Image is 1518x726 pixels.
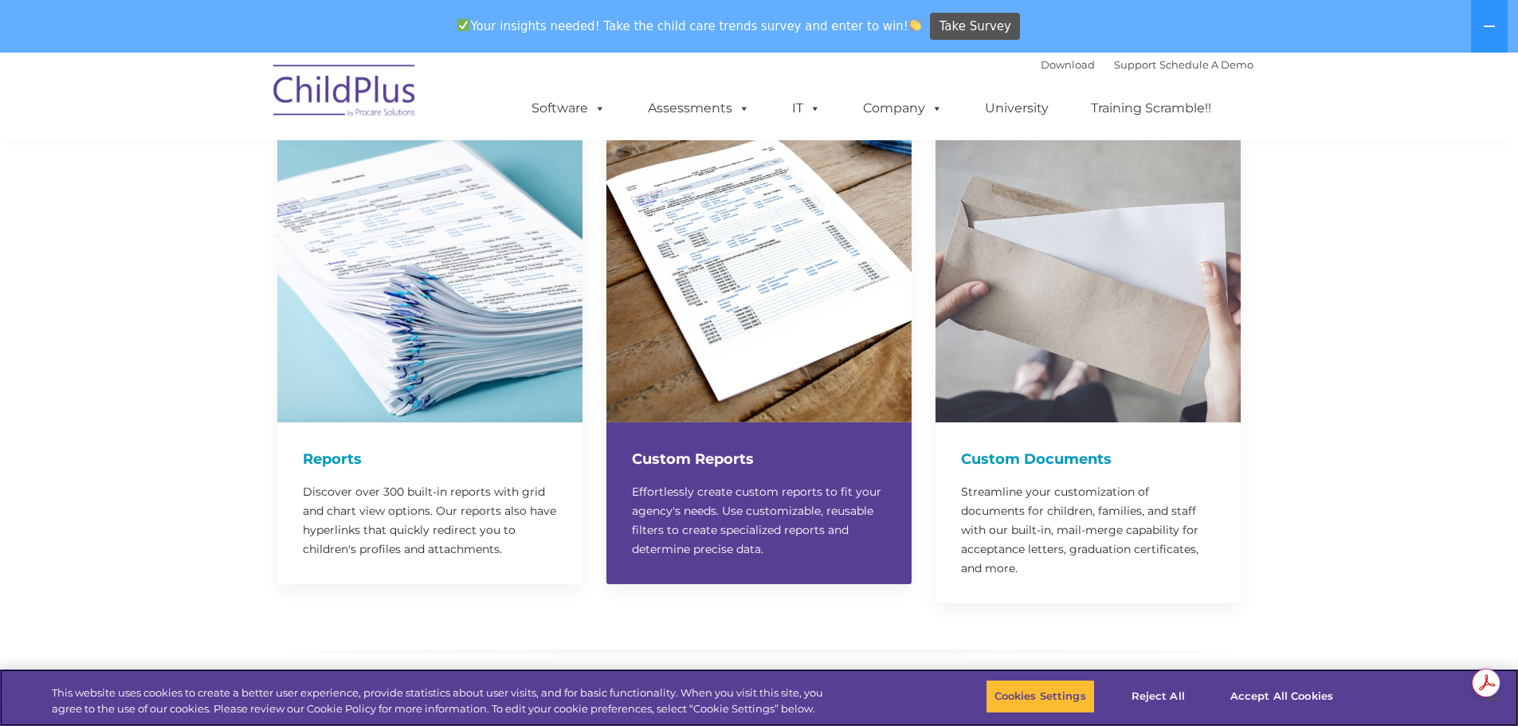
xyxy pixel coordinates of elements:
img: Reporting-750 [277,117,582,422]
a: University [969,92,1065,124]
a: Assessments [632,92,766,124]
img: CustomDocuments750_2 [936,117,1241,422]
a: Take Survey [930,13,1020,41]
img: 👏 [909,19,921,31]
p: Effortlessly create custom reports to fit your agency's needs. Use customizable, reusable filters... [632,482,886,559]
h4: Custom Documents [961,448,1215,470]
img: ✅ [457,19,469,31]
font: | [1041,58,1253,71]
span: Your insights needed! Take the child care trends survey and enter to win! [451,10,928,41]
h4: Custom Reports [632,448,886,470]
p: Streamline your customization of documents for children, families, and staff with our built-in, m... [961,482,1215,578]
a: Schedule A Demo [1159,58,1253,71]
button: Accept All Cookies [1222,680,1342,713]
a: Company [847,92,959,124]
h4: Reports [303,448,557,470]
a: Support [1114,58,1156,71]
a: Software [516,92,622,124]
div: This website uses cookies to create a better user experience, provide statistics about user visit... [52,685,835,716]
a: IT [776,92,837,124]
p: Discover over 300 built-in reports with grid and chart view options. Our reports also have hyperl... [303,482,557,559]
span: Take Survey [939,13,1011,41]
img: ChildPlus by Procare Solutions [265,53,425,133]
button: Cookies Settings [986,680,1095,713]
a: Download [1041,58,1095,71]
button: Reject All [1108,680,1208,713]
a: Training Scramble!! [1075,92,1227,124]
img: CustomReports-750 [606,117,912,422]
